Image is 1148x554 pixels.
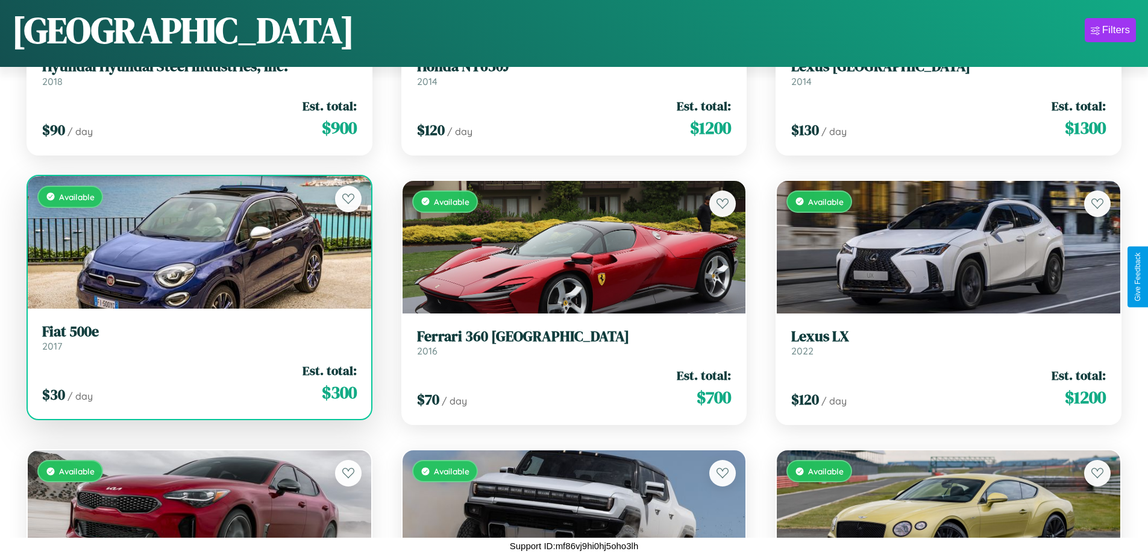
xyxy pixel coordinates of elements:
span: 2018 [42,75,63,87]
span: $ 70 [417,389,439,409]
span: Available [59,192,95,202]
span: $ 1300 [1065,116,1106,140]
span: $ 900 [322,116,357,140]
span: $ 30 [42,385,65,404]
span: Est. total: [303,97,357,115]
span: $ 700 [697,385,731,409]
a: Lexus LX2022 [791,328,1106,357]
span: $ 130 [791,120,819,140]
span: Available [808,197,844,207]
span: 2016 [417,345,438,357]
h3: Fiat 500e [42,323,357,341]
span: Available [59,466,95,476]
h3: Hyundai Hyundai Steel Industries, Inc. [42,58,357,75]
span: / day [821,395,847,407]
span: / day [821,125,847,137]
span: Est. total: [1052,367,1106,384]
h3: Ferrari 360 [GEOGRAPHIC_DATA] [417,328,732,345]
span: Available [434,466,469,476]
h3: Honda NT650J [417,58,732,75]
span: Est. total: [303,362,357,379]
span: / day [67,125,93,137]
span: Est. total: [677,367,731,384]
a: Fiat 500e2017 [42,323,357,353]
span: / day [447,125,472,137]
span: 2017 [42,340,62,352]
span: 2014 [417,75,438,87]
a: Hyundai Hyundai Steel Industries, Inc.2018 [42,58,357,87]
a: Honda NT650J2014 [417,58,732,87]
h3: Lexus [GEOGRAPHIC_DATA] [791,58,1106,75]
h1: [GEOGRAPHIC_DATA] [12,5,354,55]
span: $ 1200 [1065,385,1106,409]
span: Est. total: [1052,97,1106,115]
div: Give Feedback [1134,253,1142,301]
h3: Lexus LX [791,328,1106,345]
span: $ 90 [42,120,65,140]
button: Filters [1085,18,1136,42]
span: $ 1200 [690,116,731,140]
span: $ 120 [791,389,819,409]
span: Available [434,197,469,207]
span: / day [442,395,467,407]
span: $ 120 [417,120,445,140]
div: Filters [1102,24,1130,36]
span: 2014 [791,75,812,87]
span: Est. total: [677,97,731,115]
span: 2022 [791,345,814,357]
span: Available [808,466,844,476]
span: / day [67,390,93,402]
a: Lexus [GEOGRAPHIC_DATA]2014 [791,58,1106,87]
p: Support ID: mf86vj9hi0hj5oho3lh [510,538,638,554]
span: $ 300 [322,380,357,404]
a: Ferrari 360 [GEOGRAPHIC_DATA]2016 [417,328,732,357]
